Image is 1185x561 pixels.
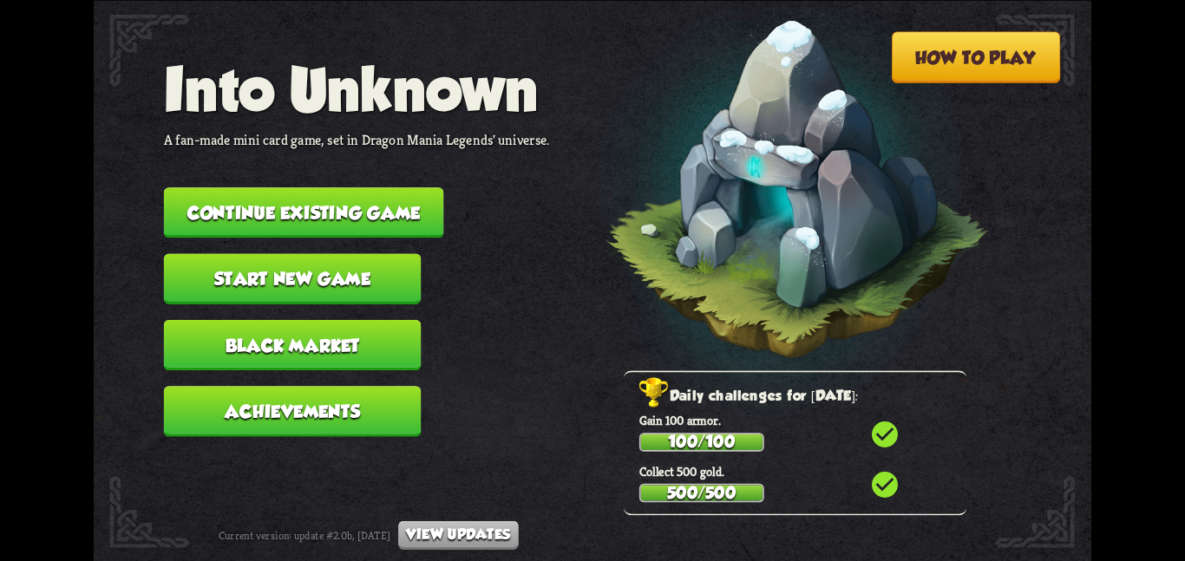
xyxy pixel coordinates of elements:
[164,386,422,436] button: Achievements
[164,187,444,238] button: Continue existing game
[639,377,670,408] img: Golden_Trophy_Icon.png
[892,31,1061,82] button: How to play
[164,319,422,369] button: Black Market
[869,469,900,500] i: check_circle
[639,463,966,479] p: Collect 500 gold.
[164,55,550,122] h1: Into Unknown
[164,130,550,148] p: A fan-made mini card game, set in Dragon Mania Legends' universe.
[869,419,900,450] i: check_circle
[639,383,966,408] h2: Daily challenges for [DATE]:
[641,485,763,500] div: 500/500
[639,412,966,428] p: Gain 100 armor.
[219,520,519,549] div: Current version: update #2.0b, [DATE]
[164,253,422,303] button: Start new game
[641,434,763,450] div: 100/100
[398,520,518,549] button: View updates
